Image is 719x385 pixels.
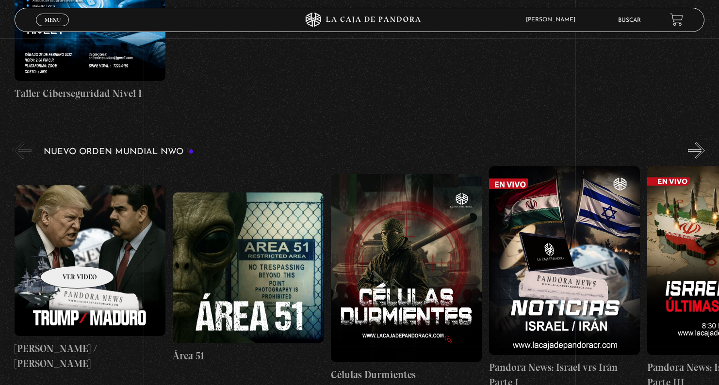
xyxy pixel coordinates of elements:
a: Buscar [618,17,641,23]
span: [PERSON_NAME] [521,17,585,23]
button: Previous [15,142,32,159]
h4: [PERSON_NAME] / [PERSON_NAME] [15,341,165,371]
span: Cerrar [41,25,64,32]
button: Next [688,142,705,159]
span: Menu [45,17,61,23]
h4: Área 51 [173,348,324,364]
h4: Taller Ciberseguridad Nivel I [15,86,165,101]
a: View your shopping cart [670,13,683,26]
h4: Células Durmientes [331,367,482,383]
h3: Nuevo Orden Mundial NWO [44,147,194,157]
